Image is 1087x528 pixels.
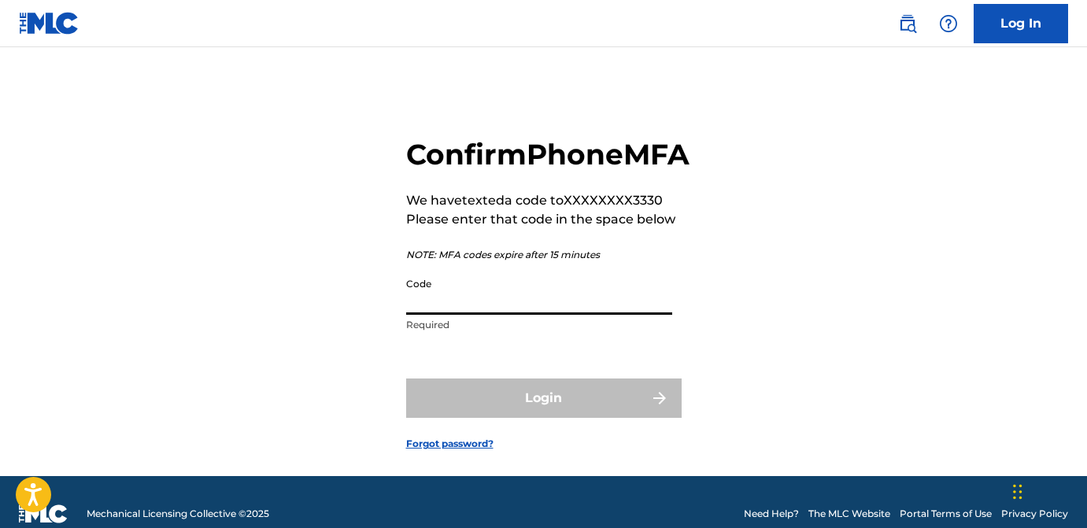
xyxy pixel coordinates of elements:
[744,507,799,521] a: Need Help?
[898,14,917,33] img: search
[406,137,690,172] h2: Confirm Phone MFA
[19,504,68,523] img: logo
[933,8,964,39] div: Help
[1008,452,1087,528] iframe: Chat Widget
[406,318,672,332] p: Required
[974,4,1068,43] a: Log In
[900,507,992,521] a: Portal Terms of Use
[406,191,690,210] p: We have texted a code to XXXXXXXX3330
[939,14,958,33] img: help
[406,210,690,229] p: Please enter that code in the space below
[19,12,79,35] img: MLC Logo
[87,507,269,521] span: Mechanical Licensing Collective © 2025
[406,437,494,451] a: Forgot password?
[808,507,890,521] a: The MLC Website
[1001,507,1068,521] a: Privacy Policy
[406,248,690,262] p: NOTE: MFA codes expire after 15 minutes
[892,8,923,39] a: Public Search
[1013,468,1022,515] div: Drag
